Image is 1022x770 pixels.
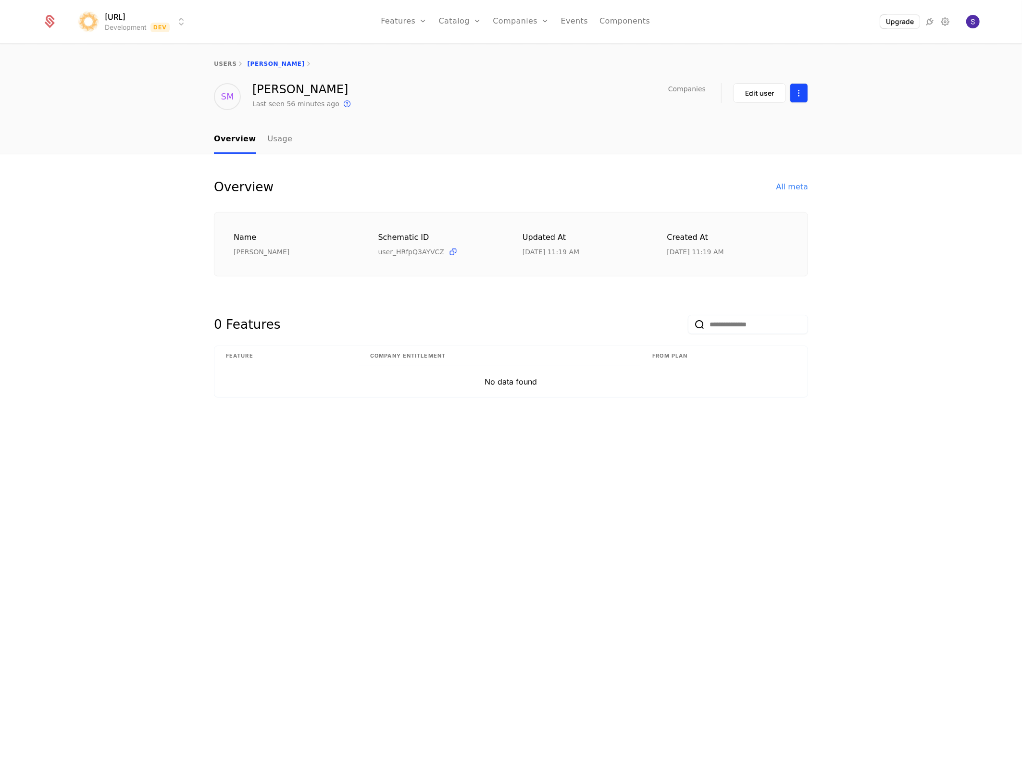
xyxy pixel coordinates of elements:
th: From plan [641,346,808,366]
div: Created at [667,232,789,244]
div: 9/4/25, 11:19 AM [667,247,724,257]
div: Updated at [523,232,644,244]
a: Usage [268,125,293,154]
a: Settings [939,16,951,27]
div: All meta [776,181,808,193]
th: Company Entitlement [359,346,641,366]
a: users [214,61,237,67]
div: 9/4/25, 11:19 AM [523,247,579,257]
img: surya.ai [77,10,100,33]
div: SM [214,83,241,110]
span: [URL] [105,11,125,23]
button: Edit user [733,83,786,103]
button: Upgrade [880,15,920,28]
th: Feature [214,346,359,366]
img: Surya Prakash [966,15,980,28]
div: [PERSON_NAME] [234,247,355,257]
div: 0 Features [214,315,281,334]
a: Overview [214,125,256,154]
div: Name [234,232,355,244]
div: [PERSON_NAME] [252,84,353,95]
div: Overview [214,177,274,197]
div: Edit user [745,88,774,98]
div: Last seen 56 minutes ago [252,99,339,109]
button: Open user button [966,15,980,28]
div: Development [105,23,147,32]
button: Select environment [80,11,187,32]
nav: Main [214,125,808,154]
span: Companies [668,86,706,92]
ul: Choose Sub Page [214,125,292,154]
button: Select action [790,83,808,103]
div: Schematic ID [378,232,500,243]
a: Integrations [924,16,935,27]
td: No data found [214,366,808,397]
span: user_HRfpQ3AYVCZ [378,247,445,257]
span: Dev [150,23,170,32]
